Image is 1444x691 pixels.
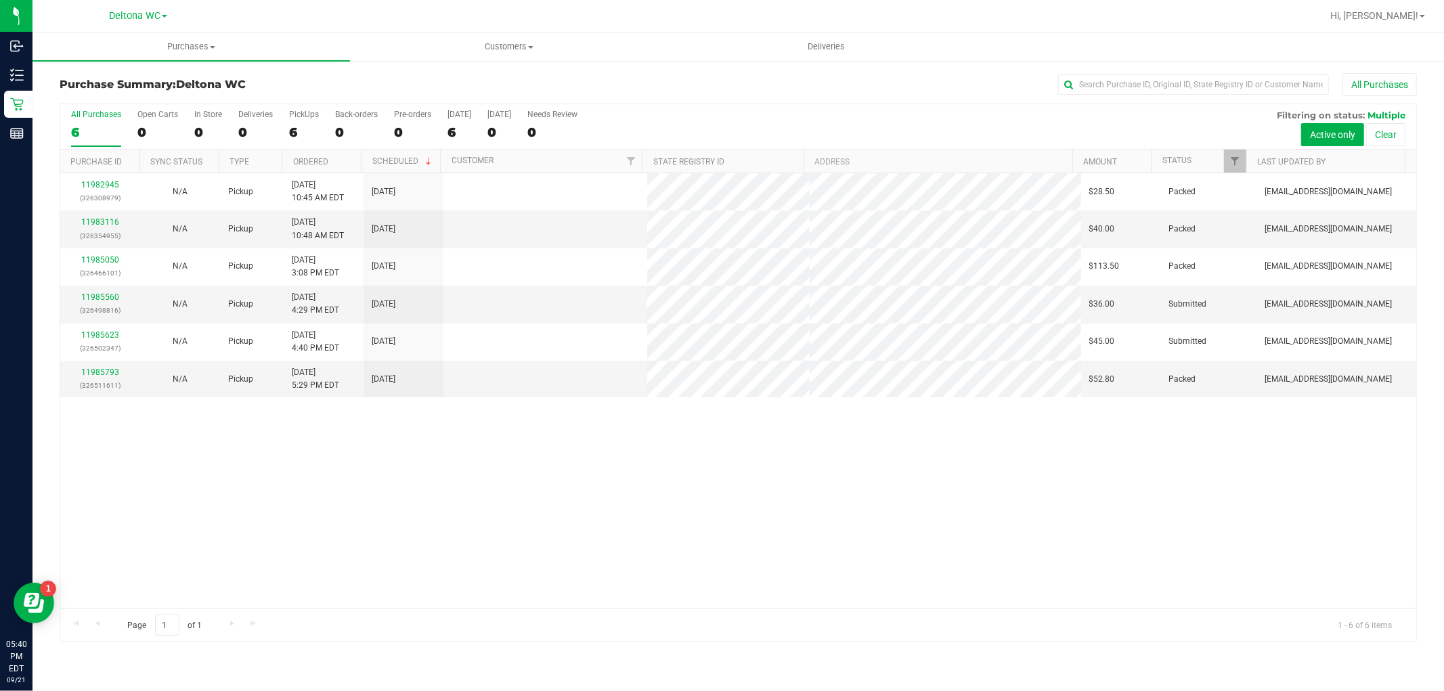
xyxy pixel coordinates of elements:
[173,187,188,196] span: Not Applicable
[292,366,339,392] span: [DATE] 5:29 PM EDT
[1301,123,1364,146] button: Active only
[1089,373,1115,386] span: $52.80
[155,615,179,636] input: 1
[68,379,132,392] p: (326511611)
[238,125,273,140] div: 0
[350,32,668,61] a: Customers
[150,157,202,166] a: Sync Status
[1089,335,1115,348] span: $45.00
[228,373,253,386] span: Pickup
[1265,223,1392,236] span: [EMAIL_ADDRESS][DOMAIN_NAME]
[228,260,253,273] span: Pickup
[68,267,132,280] p: (326466101)
[372,373,395,386] span: [DATE]
[176,78,246,91] span: Deltona WC
[173,299,188,309] span: Not Applicable
[81,367,119,377] a: 11985793
[1265,335,1392,348] span: [EMAIL_ADDRESS][DOMAIN_NAME]
[1169,298,1207,311] span: Submitted
[60,79,512,91] h3: Purchase Summary:
[1169,335,1207,348] span: Submitted
[619,150,642,173] a: Filter
[292,179,344,204] span: [DATE] 10:45 AM EDT
[173,261,188,271] span: Not Applicable
[372,156,434,166] a: Scheduled
[1265,298,1392,311] span: [EMAIL_ADDRESS][DOMAIN_NAME]
[487,110,511,119] div: [DATE]
[238,110,273,119] div: Deliveries
[68,192,132,204] p: (326308979)
[487,125,511,140] div: 0
[335,110,378,119] div: Back-orders
[1162,156,1191,165] a: Status
[137,125,178,140] div: 0
[372,185,395,198] span: [DATE]
[789,41,863,53] span: Deliveries
[1265,373,1392,386] span: [EMAIL_ADDRESS][DOMAIN_NAME]
[653,157,724,166] a: State Registry ID
[68,229,132,242] p: (326354955)
[137,110,178,119] div: Open Carts
[351,41,667,53] span: Customers
[6,638,26,675] p: 05:40 PM EDT
[1169,373,1196,386] span: Packed
[292,329,339,355] span: [DATE] 4:40 PM EDT
[1089,298,1115,311] span: $36.00
[372,298,395,311] span: [DATE]
[372,260,395,273] span: [DATE]
[10,68,24,82] inline-svg: Inventory
[1366,123,1405,146] button: Clear
[194,125,222,140] div: 0
[1169,223,1196,236] span: Packed
[116,615,213,636] span: Page of 1
[335,125,378,140] div: 0
[1327,615,1403,635] span: 1 - 6 of 6 items
[394,110,431,119] div: Pre-orders
[292,291,339,317] span: [DATE] 4:29 PM EDT
[229,157,249,166] a: Type
[1265,260,1392,273] span: [EMAIL_ADDRESS][DOMAIN_NAME]
[70,157,122,166] a: Purchase ID
[1342,73,1417,96] button: All Purchases
[293,157,328,166] a: Ordered
[228,223,253,236] span: Pickup
[173,336,188,346] span: Not Applicable
[173,298,188,311] button: N/A
[6,675,26,685] p: 09/21
[668,32,985,61] a: Deliveries
[40,581,56,597] iframe: Resource center unread badge
[447,125,471,140] div: 6
[10,127,24,140] inline-svg: Reports
[71,110,121,119] div: All Purchases
[173,185,188,198] button: N/A
[173,374,188,384] span: Not Applicable
[10,39,24,53] inline-svg: Inbound
[68,304,132,317] p: (326498816)
[173,224,188,233] span: Not Applicable
[292,216,344,242] span: [DATE] 10:48 AM EDT
[289,125,319,140] div: 6
[372,223,395,236] span: [DATE]
[1169,260,1196,273] span: Packed
[81,255,119,265] a: 11985050
[81,217,119,227] a: 11983116
[81,292,119,302] a: 11985560
[1089,223,1115,236] span: $40.00
[228,335,253,348] span: Pickup
[1330,10,1418,21] span: Hi, [PERSON_NAME]!
[394,125,431,140] div: 0
[173,373,188,386] button: N/A
[173,260,188,273] button: N/A
[447,110,471,119] div: [DATE]
[81,330,119,340] a: 11985623
[527,110,577,119] div: Needs Review
[32,41,350,53] span: Purchases
[10,97,24,111] inline-svg: Retail
[289,110,319,119] div: PickUps
[452,156,494,165] a: Customer
[1368,110,1405,120] span: Multiple
[1224,150,1246,173] a: Filter
[292,254,339,280] span: [DATE] 3:08 PM EDT
[14,583,54,623] iframe: Resource center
